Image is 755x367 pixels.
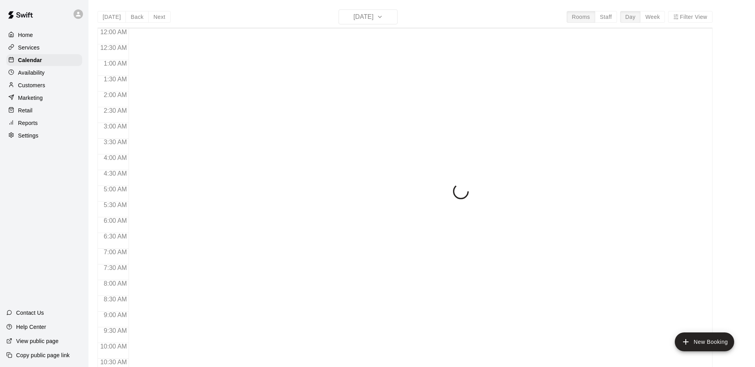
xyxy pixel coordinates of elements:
[18,106,33,114] p: Retail
[102,60,129,67] span: 1:00 AM
[6,67,82,79] a: Availability
[102,92,129,98] span: 2:00 AM
[18,119,38,127] p: Reports
[102,264,129,271] span: 7:30 AM
[102,76,129,83] span: 1:30 AM
[102,154,129,161] span: 4:00 AM
[18,132,39,139] p: Settings
[102,186,129,193] span: 5:00 AM
[6,130,82,141] a: Settings
[18,31,33,39] p: Home
[6,105,82,116] a: Retail
[102,233,129,240] span: 6:30 AM
[98,359,129,365] span: 10:30 AM
[18,56,42,64] p: Calendar
[6,79,82,91] a: Customers
[102,312,129,318] span: 9:00 AM
[675,332,734,351] button: add
[16,323,46,331] p: Help Center
[102,327,129,334] span: 9:30 AM
[6,29,82,41] a: Home
[102,217,129,224] span: 6:00 AM
[16,337,59,345] p: View public page
[6,42,82,53] a: Services
[16,351,70,359] p: Copy public page link
[102,296,129,303] span: 8:30 AM
[98,343,129,350] span: 10:00 AM
[102,202,129,208] span: 5:30 AM
[16,309,44,317] p: Contact Us
[102,123,129,130] span: 3:00 AM
[18,69,45,77] p: Availability
[102,249,129,255] span: 7:00 AM
[6,117,82,129] a: Reports
[98,29,129,35] span: 12:00 AM
[18,44,40,51] p: Services
[18,94,43,102] p: Marketing
[98,44,129,51] span: 12:30 AM
[18,81,45,89] p: Customers
[102,139,129,145] span: 3:30 AM
[6,92,82,104] a: Marketing
[102,280,129,287] span: 8:00 AM
[102,170,129,177] span: 4:30 AM
[102,107,129,114] span: 2:30 AM
[6,54,82,66] a: Calendar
